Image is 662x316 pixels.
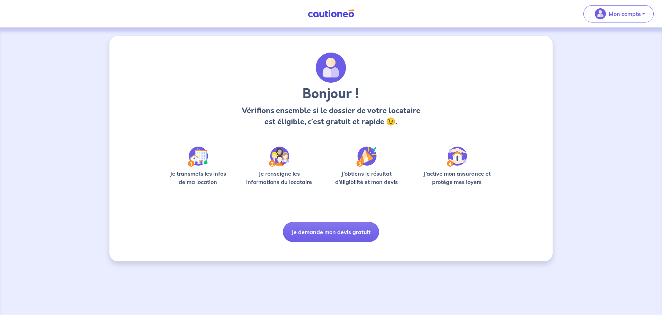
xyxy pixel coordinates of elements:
[583,5,654,22] button: illu_account_valid_menu.svgMon compte
[447,147,467,167] img: /static/bfff1cf634d835d9112899e6a3df1a5d/Step-4.svg
[240,86,422,102] h3: Bonjour !
[188,147,208,167] img: /static/90a569abe86eec82015bcaae536bd8e6/Step-1.svg
[283,222,379,242] button: Je demande mon devis gratuit
[328,169,406,186] p: J’obtiens le résultat d’éligibilité et mon devis
[609,10,641,18] p: Mon compte
[316,53,346,83] img: archivate
[242,169,316,186] p: Je renseigne les informations du locataire
[305,9,357,18] img: Cautioneo
[356,147,377,167] img: /static/f3e743aab9439237c3e2196e4328bba9/Step-3.svg
[165,169,231,186] p: Je transmets les infos de ma location
[595,8,606,19] img: illu_account_valid_menu.svg
[269,147,289,167] img: /static/c0a346edaed446bb123850d2d04ad552/Step-2.svg
[240,105,422,127] p: Vérifions ensemble si le dossier de votre locataire est éligible, c’est gratuit et rapide 😉.
[417,169,497,186] p: J’active mon assurance et protège mes loyers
